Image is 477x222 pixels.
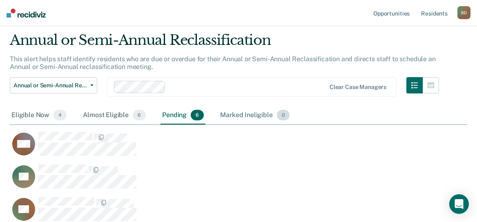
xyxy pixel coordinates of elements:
div: Eligible Now4 [10,107,68,124]
div: Marked Ineligible0 [218,107,291,124]
span: 6 [133,110,146,120]
button: BD [457,6,470,19]
div: B D [457,6,470,19]
button: Annual or Semi-Annual Reclassification [10,77,97,93]
div: Pending6 [160,107,205,124]
span: 6 [191,110,204,120]
p: This alert helps staff identify residents who are due or overdue for their Annual or Semi-Annual ... [10,55,436,71]
img: Recidiviz [7,9,46,18]
span: 4 [53,110,67,120]
div: CaseloadOpportunityCell-161187 [10,131,410,164]
div: Annual or Semi-Annual Reclassification [10,32,439,55]
div: Almost Eligible6 [81,107,147,124]
div: Clear case managers [330,84,386,91]
div: CaseloadOpportunityCell-2244 [10,164,410,197]
div: Open Intercom Messenger [449,194,469,214]
span: Annual or Semi-Annual Reclassification [13,82,87,89]
span: 0 [277,110,290,120]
